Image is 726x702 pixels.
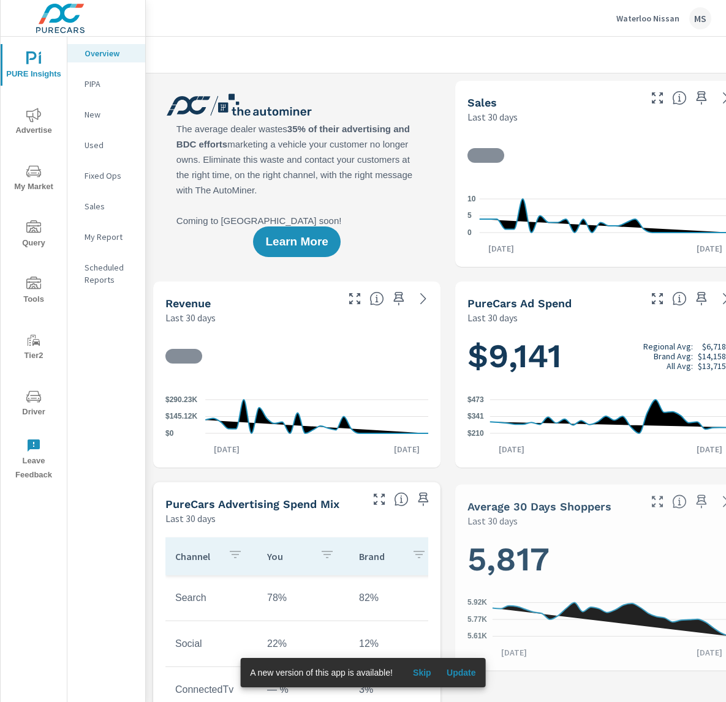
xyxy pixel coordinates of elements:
[85,231,135,243] p: My Report
[672,495,687,509] span: A rolling 30 day total of daily Shoppers on the dealership website, averaged over the selected da...
[165,297,211,310] h5: Revenue
[4,51,63,81] span: PURE Insights
[467,195,476,203] text: 10
[648,289,667,308] button: Make Fullscreen
[467,513,518,528] p: Last 30 days
[165,429,174,438] text: $0
[698,361,726,371] p: $13,715
[369,490,389,509] button: Make Fullscreen
[467,96,497,109] h5: Sales
[359,550,402,562] p: Brand
[490,443,533,455] p: [DATE]
[349,583,441,613] td: 82%
[407,667,437,678] span: Skip
[4,108,63,138] span: Advertise
[414,490,433,509] span: Save this to your personalized report
[4,277,63,307] span: Tools
[67,105,145,124] div: New
[414,289,433,308] a: See more details in report
[175,550,218,562] p: Channel
[480,242,523,255] p: [DATE]
[4,333,63,363] span: Tier2
[692,289,711,308] span: Save this to your personalized report
[205,443,248,455] p: [DATE]
[403,663,442,682] button: Skip
[493,646,535,659] p: [DATE]
[467,228,472,237] text: 0
[349,629,441,659] td: 12%
[85,170,135,182] p: Fixed Ops
[265,236,328,247] span: Learn More
[4,220,63,250] span: Query
[698,351,726,361] p: $14,158
[654,351,693,361] p: Brand Avg:
[4,389,63,419] span: Driver
[67,258,145,289] div: Scheduled Reports
[447,667,476,678] span: Update
[345,289,365,308] button: Make Fullscreen
[85,200,135,212] p: Sales
[67,166,145,185] div: Fixed Ops
[667,361,693,371] p: All Avg:
[643,342,693,351] p: Regional Avg:
[85,261,135,286] p: Scheduled Reports
[467,413,484,421] text: $341
[467,632,487,641] text: 5.61K
[4,438,63,482] span: Leave Feedback
[67,228,145,246] div: My Report
[394,492,409,507] span: This table looks at how you compare to the amount of budget you spend per channel as opposed to y...
[389,289,409,308] span: Save this to your personalized report
[616,13,679,24] p: Waterloo Nissan
[702,342,726,351] p: $6,718
[467,500,611,513] h5: Average 30 Days Shoppers
[85,108,135,121] p: New
[165,583,257,613] td: Search
[165,511,216,526] p: Last 30 days
[648,88,667,108] button: Make Fullscreen
[467,310,518,325] p: Last 30 days
[692,492,711,512] span: Save this to your personalized report
[467,615,487,624] text: 5.77K
[165,395,197,404] text: $290.23K
[467,212,472,220] text: 5
[689,7,711,29] div: MS
[85,139,135,151] p: Used
[442,663,481,682] button: Update
[165,498,339,510] h5: PureCars Advertising Spend Mix
[467,297,572,310] h5: PureCars Ad Spend
[385,443,428,455] p: [DATE]
[85,47,135,59] p: Overview
[1,37,67,487] div: nav menu
[648,492,667,512] button: Make Fullscreen
[67,197,145,215] div: Sales
[165,629,257,659] td: Social
[4,164,63,194] span: My Market
[253,226,340,257] button: Learn More
[165,310,216,325] p: Last 30 days
[467,395,484,404] text: $473
[672,91,687,105] span: Number of vehicles sold by the dealership over the selected date range. [Source: This data is sou...
[85,78,135,90] p: PIPA
[67,75,145,93] div: PIPA
[257,629,349,659] td: 22%
[250,668,393,678] span: A new version of this app is available!
[369,291,384,306] span: Total sales revenue over the selected date range. [Source: This data is sourced from the dealer’s...
[257,583,349,613] td: 78%
[692,88,711,108] span: Save this to your personalized report
[467,429,484,438] text: $210
[267,550,310,562] p: You
[467,599,487,607] text: 5.92K
[67,44,145,62] div: Overview
[67,136,145,154] div: Used
[467,110,518,124] p: Last 30 days
[672,291,687,306] span: Total cost of media for all PureCars channels for the selected dealership group over the selected...
[165,413,197,421] text: $145.12K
